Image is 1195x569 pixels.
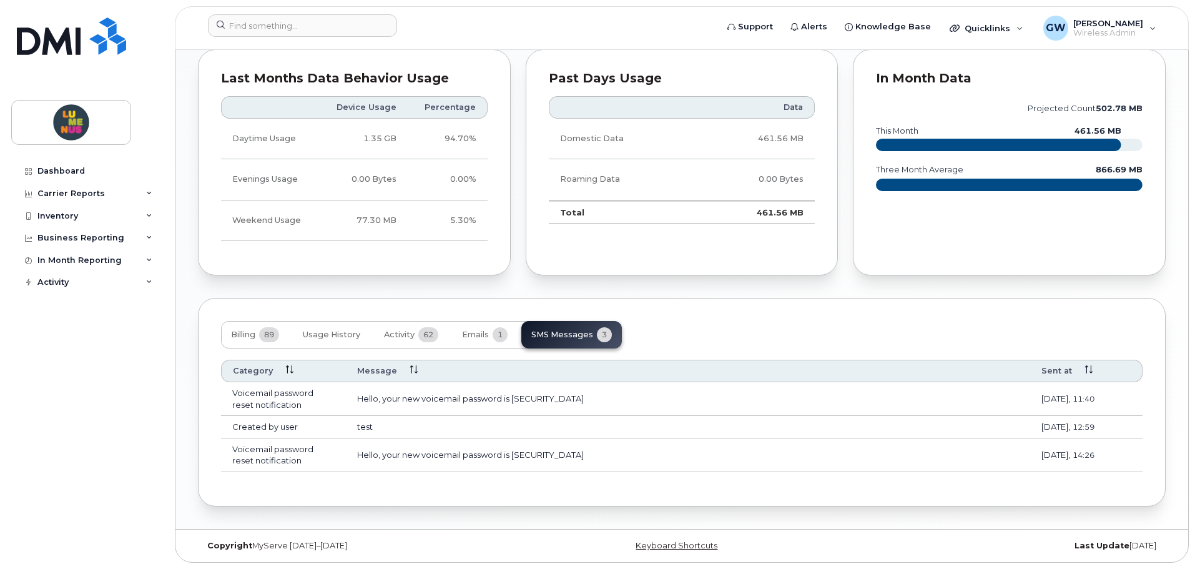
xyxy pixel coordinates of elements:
[1041,450,1070,460] span: [DATE],
[549,119,696,159] td: Domestic Data
[221,159,319,200] td: Evenings Usage
[319,200,408,241] td: 77.30 MB
[1041,422,1070,432] span: [DATE],
[408,159,488,200] td: 0.00%
[636,541,717,550] a: Keyboard Shortcuts
[719,14,782,39] a: Support
[1073,450,1094,460] span: 14:26
[1096,104,1143,113] tspan: 502.78 MB
[549,159,696,200] td: Roaming Data
[965,23,1010,33] span: Quicklinks
[408,96,488,119] th: Percentage
[1096,165,1143,174] text: 866.69 MB
[1041,365,1072,377] span: Sent at
[418,327,438,342] span: 62
[346,438,1030,472] td: Hello, your new voicemail password is [SECURITY_DATA]
[801,21,827,33] span: Alerts
[357,365,397,377] span: Message
[1028,104,1143,113] text: projected count
[462,330,489,340] span: Emails
[843,541,1166,551] div: [DATE]
[208,14,397,37] input: Find something...
[221,200,319,241] td: Weekend Usage
[198,541,521,551] div: MyServe [DATE]–[DATE]
[1073,18,1143,28] span: [PERSON_NAME]
[696,200,815,224] td: 461.56 MB
[221,159,488,200] tr: Weekdays from 6:00pm to 8:00am
[549,200,696,224] td: Total
[346,416,1030,438] td: test
[319,119,408,159] td: 1.35 GB
[738,21,773,33] span: Support
[1041,393,1070,403] span: [DATE],
[384,330,415,340] span: Activity
[875,126,918,136] text: this month
[221,416,346,438] td: Created by user
[1073,28,1143,38] span: Wireless Admin
[782,14,836,39] a: Alerts
[875,165,963,174] text: three month average
[303,330,360,340] span: Usage History
[221,382,346,416] td: Voicemail password reset notification
[1046,21,1066,36] span: GW
[941,16,1032,41] div: Quicklinks
[1073,394,1094,403] span: 11:40
[696,96,815,119] th: Data
[346,382,1030,416] td: Hello, your new voicemail password is [SECURITY_DATA]
[876,72,1143,85] div: In Month Data
[1075,126,1121,136] text: 461.56 MB
[1073,422,1094,432] span: 12:59
[259,327,279,342] span: 89
[233,365,273,377] span: Category
[221,119,319,159] td: Daytime Usage
[836,14,940,39] a: Knowledge Base
[207,541,252,550] strong: Copyright
[493,327,508,342] span: 1
[408,200,488,241] td: 5.30%
[221,438,346,472] td: Voicemail password reset notification
[221,72,488,85] div: Last Months Data Behavior Usage
[855,21,931,33] span: Knowledge Base
[319,96,408,119] th: Device Usage
[696,119,815,159] td: 461.56 MB
[221,200,488,241] tr: Friday from 6:00pm to Monday 8:00am
[231,330,255,340] span: Billing
[696,159,815,200] td: 0.00 Bytes
[319,159,408,200] td: 0.00 Bytes
[549,72,815,85] div: Past Days Usage
[408,119,488,159] td: 94.70%
[1075,541,1129,550] strong: Last Update
[1035,16,1165,41] div: Gilbert Wan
